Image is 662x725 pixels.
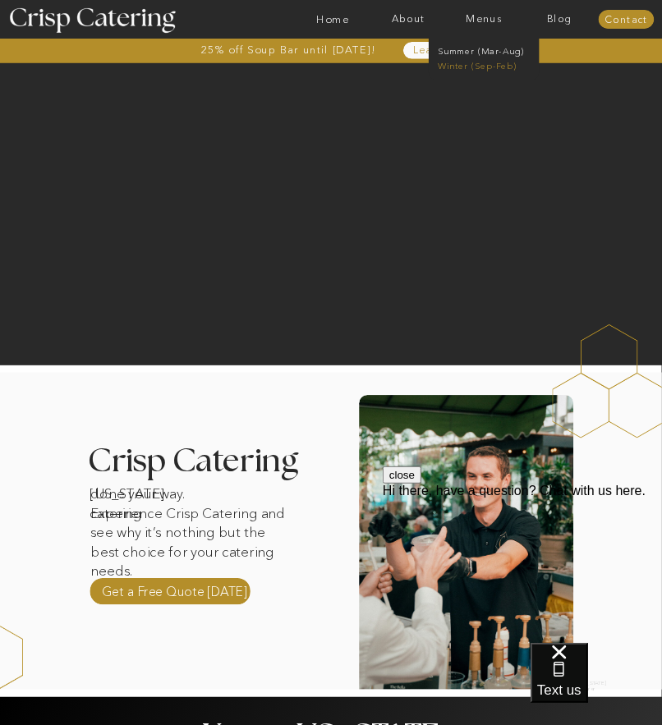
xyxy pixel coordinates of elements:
[531,643,662,725] iframe: podium webchat widget bubble
[388,45,501,56] a: Learn More
[102,583,247,599] a: Get a Free Quote [DATE]
[522,14,597,25] a: Blog
[599,14,655,25] a: Contact
[88,447,325,480] h3: Crisp Catering
[383,466,662,663] iframe: podium webchat widget prompt
[438,60,528,71] a: Winter (Sep-Feb)
[370,14,446,25] a: About
[295,14,370,25] a: Home
[90,484,205,498] h1: [US_STATE] catering
[438,44,536,55] a: Summer (Mar-Aug)
[90,484,292,554] p: done your way. Experience Crisp Catering and see why it’s nothing but the best choice for your ca...
[446,14,522,25] a: Menus
[161,44,416,55] a: 25% off Soup Bar until [DATE]!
